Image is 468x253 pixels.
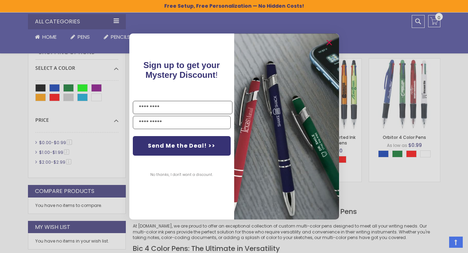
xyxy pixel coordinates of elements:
[234,34,339,219] img: pop-up-image
[143,60,220,80] span: Sign up to get your Mystery Discount
[324,37,335,48] button: Close dialog
[133,136,231,156] button: Send Me the Deal! >>
[143,60,220,80] span: !
[147,166,216,184] button: No thanks, I don't want a discount.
